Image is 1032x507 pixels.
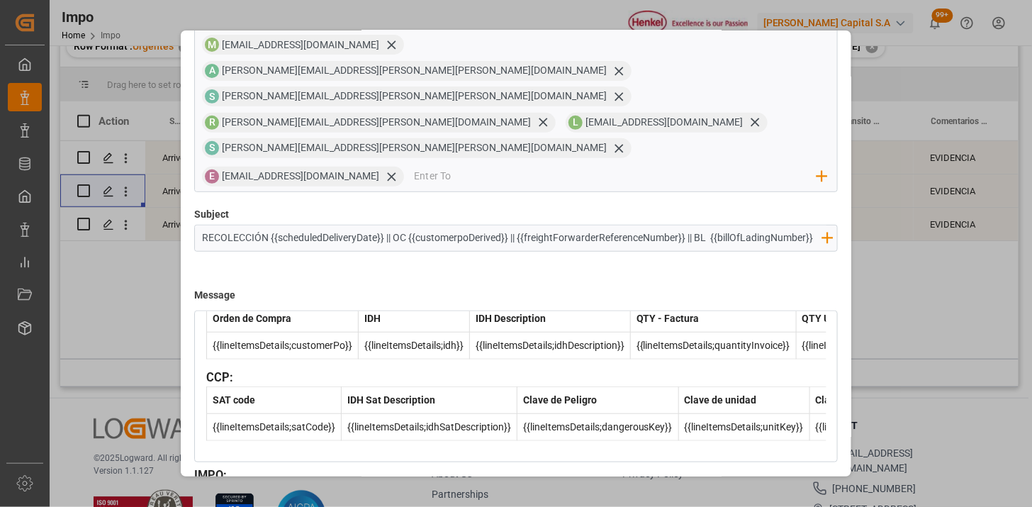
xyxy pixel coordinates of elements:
span: S [209,142,215,153]
span: E [209,170,215,182]
span: [PERSON_NAME][EMAIL_ADDRESS][PERSON_NAME][PERSON_NAME][DOMAIN_NAME] [222,142,607,153]
span: [EMAIL_ADDRESS][DOMAIN_NAME] [222,39,379,50]
span: CCP: [206,371,233,384]
span: [PERSON_NAME][EMAIL_ADDRESS][PERSON_NAME][PERSON_NAME][DOMAIN_NAME] [222,90,607,101]
span: A [209,65,215,76]
span: R [209,116,215,128]
span: [EMAIL_ADDRESS][DOMAIN_NAME] [585,116,743,128]
span: M [208,39,216,50]
label: Message [194,283,235,308]
span: S [209,91,215,102]
input: Enter To [414,166,817,187]
span: L [573,116,578,128]
span: [EMAIL_ADDRESS][DOMAIN_NAME] [222,170,379,182]
input: Enter Subject here [195,225,829,250]
h3: IMPO : [194,467,838,485]
span: [PERSON_NAME][EMAIL_ADDRESS][PERSON_NAME][PERSON_NAME][DOMAIN_NAME] [222,65,607,76]
label: Subject [194,207,229,222]
span: [PERSON_NAME][EMAIL_ADDRESS][PERSON_NAME][DOMAIN_NAME] [222,116,531,128]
